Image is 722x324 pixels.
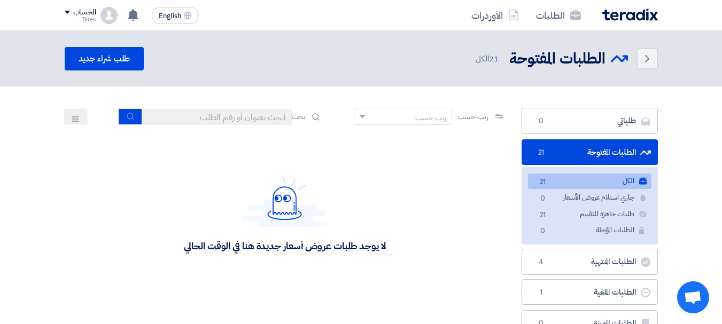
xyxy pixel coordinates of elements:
h2: الطلبات المفتوحة [509,49,605,69]
span: 0 [537,193,549,204]
a: الطلبات [527,3,589,28]
span: الكل [476,53,500,65]
span: رتب حسب [457,111,488,122]
a: جاري استلام عروض الأسعار [528,190,651,206]
span: 21 [535,147,548,158]
img: Hello [242,175,328,227]
div: Tarek [65,17,96,22]
div: لا يوجد طلبات عروض أسعار جديدة هنا في الوقت الحالي [184,240,385,252]
span: بحث [292,111,306,122]
a: الطلبات الملغية1 [522,279,658,305]
span: 21 [489,53,499,65]
span: English [159,12,181,20]
span: 0 [537,226,549,237]
span: 0 [535,116,548,127]
a: الطلبات المفتوحة21 [522,139,658,165]
span: 21 [537,177,549,188]
a: الأوردرات [463,3,527,28]
a: الطلبات المؤجلة [528,223,651,238]
div: الحساب [73,8,96,17]
a: طلب شراء جديد [65,47,144,70]
span: 1 [535,287,548,298]
div: رتب حسب [415,112,446,123]
input: ابحث بعنوان أو رقم الطلب [142,109,292,125]
span: 4 [535,257,548,267]
img: profile_test.png [100,7,118,24]
a: طلباتي0 [522,108,658,134]
a: الطلبات المنتهية4 [522,249,658,275]
button: English [152,7,199,24]
div: دردشة مفتوحة [677,281,709,313]
span: 21 [537,210,549,221]
img: Teradix logo [602,9,658,21]
a: الكل [528,173,651,189]
a: طلبات جاهزة للتقييم [528,207,651,222]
